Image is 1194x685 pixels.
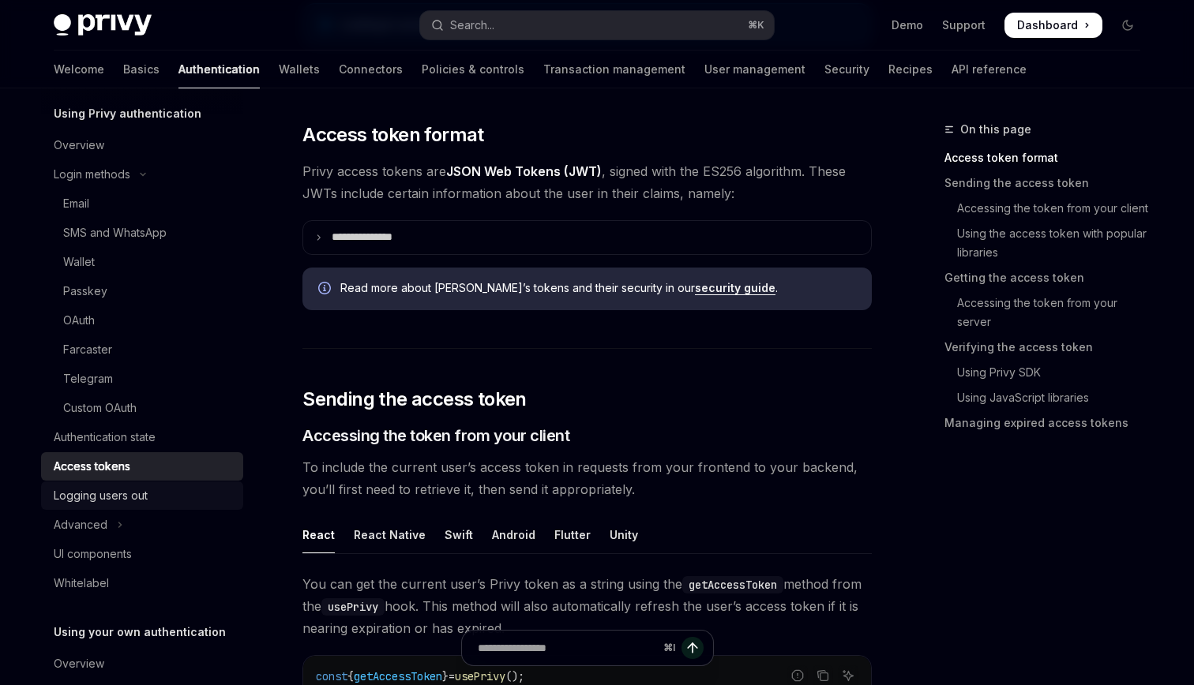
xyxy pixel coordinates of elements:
[944,335,1153,360] a: Verifying the access token
[41,540,243,568] a: UI components
[543,51,685,88] a: Transaction management
[54,623,226,642] h5: Using your own authentication
[960,120,1031,139] span: On this page
[302,456,872,500] span: To include the current user’s access token in requests from your frontend to your backend, you’ll...
[944,385,1153,410] a: Using JavaScript libraries
[952,51,1027,88] a: API reference
[123,51,160,88] a: Basics
[54,574,109,593] div: Whitelabel
[681,637,704,659] button: Send message
[63,340,112,359] div: Farcaster
[824,51,869,88] a: Security
[54,457,130,476] div: Access tokens
[492,516,535,553] div: Android
[944,360,1153,385] a: Using Privy SDK
[944,221,1153,265] a: Using the access token with popular libraries
[54,165,130,184] div: Login methods
[892,17,923,33] a: Demo
[318,282,334,298] svg: Info
[41,189,243,218] a: Email
[450,16,494,35] div: Search...
[54,486,148,505] div: Logging users out
[302,160,872,204] span: Privy access tokens are , signed with the ES256 algorithm. These JWTs include certain information...
[41,335,243,364] a: Farcaster
[1115,13,1140,38] button: Toggle dark mode
[41,219,243,247] a: SMS and WhatsApp
[478,631,657,665] input: Ask a question...
[1004,13,1102,38] a: Dashboard
[445,516,473,553] div: Swift
[302,122,484,148] span: Access token format
[63,282,107,301] div: Passkey
[944,196,1153,221] a: Accessing the token from your client
[888,51,933,88] a: Recipes
[942,17,986,33] a: Support
[302,516,335,553] div: React
[41,306,243,335] a: OAuth
[41,277,243,305] a: Passkey
[63,223,167,242] div: SMS and WhatsApp
[944,290,1153,335] a: Accessing the token from your server
[41,569,243,597] a: Whitelabel
[302,387,527,412] span: Sending the access token
[54,51,104,88] a: Welcome
[63,194,89,213] div: Email
[41,481,243,510] a: Logging users out
[682,576,783,593] code: getAccessToken
[354,516,426,553] div: React Native
[446,163,602,180] a: JSON Web Tokens (JWT)
[944,410,1153,436] a: Managing expired access tokens
[41,649,243,678] a: Overview
[339,51,403,88] a: Connectors
[63,399,137,417] div: Custom OAuth
[420,11,774,39] button: Open search
[340,280,856,296] span: Read more about [PERSON_NAME]’s tokens and their security in our .
[63,369,113,388] div: Telegram
[41,452,243,481] a: Access tokens
[41,511,243,539] button: Toggle Advanced section
[41,394,243,422] a: Custom OAuth
[178,51,260,88] a: Authentication
[54,14,152,36] img: dark logo
[54,654,104,673] div: Overview
[41,365,243,393] a: Telegram
[695,281,775,295] a: security guide
[944,170,1153,196] a: Sending the access token
[944,145,1153,170] a: Access token format
[279,51,320,88] a: Wallets
[54,545,132,563] div: UI components
[302,425,569,447] span: Accessing the token from your client
[1017,17,1078,33] span: Dashboard
[554,516,591,553] div: Flutter
[54,104,201,123] h5: Using Privy authentication
[321,598,385,616] code: usePrivy
[63,311,95,330] div: OAuth
[944,265,1153,290] a: Getting the access token
[54,136,104,155] div: Overview
[63,253,95,271] div: Wallet
[422,51,524,88] a: Policies & controls
[41,248,243,276] a: Wallet
[610,516,638,553] div: Unity
[41,131,243,159] a: Overview
[704,51,805,88] a: User management
[302,573,872,639] span: You can get the current user’s Privy token as a string using the method from the hook. This metho...
[41,423,243,451] a: Authentication state
[748,19,764,32] span: ⌘ K
[41,160,243,189] button: Toggle Login methods section
[54,428,156,447] div: Authentication state
[54,515,107,534] div: Advanced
